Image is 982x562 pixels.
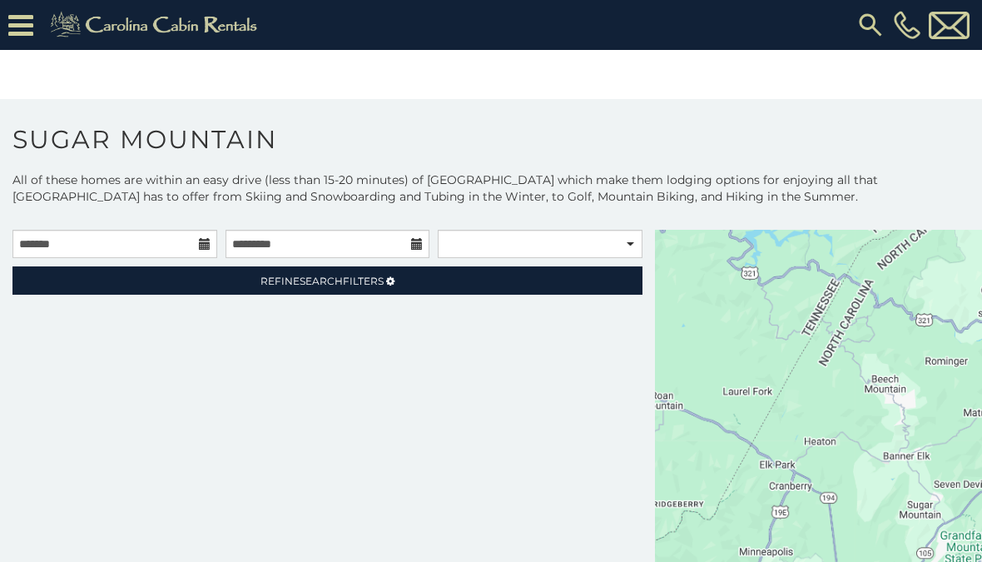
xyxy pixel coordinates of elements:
[260,275,384,287] span: Refine Filters
[42,8,271,42] img: Khaki-logo.png
[300,275,343,287] span: Search
[890,11,925,39] a: [PHONE_NUMBER]
[856,10,885,40] img: search-regular.svg
[12,266,642,295] a: RefineSearchFilters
